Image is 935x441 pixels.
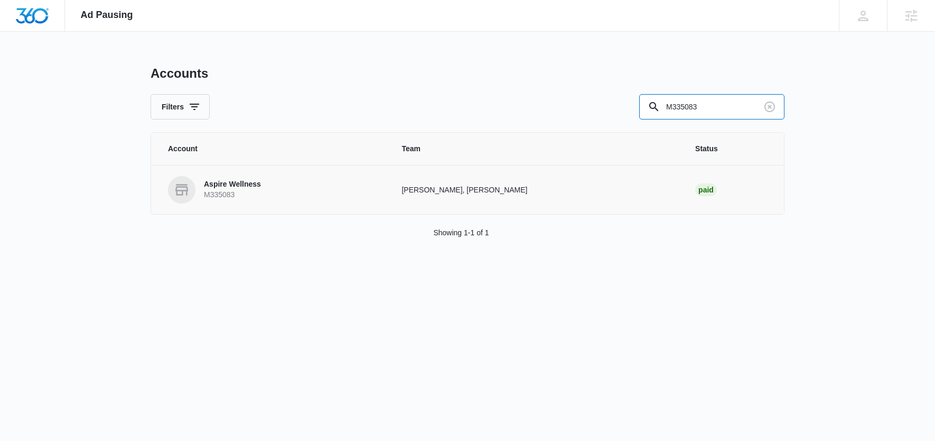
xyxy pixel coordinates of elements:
span: Team [401,143,670,154]
button: Filters [151,94,210,120]
span: Status [695,143,767,154]
p: M335083 [204,190,261,200]
button: Clear [761,98,778,115]
div: Paid [695,183,717,196]
span: Account [168,143,376,154]
p: [PERSON_NAME], [PERSON_NAME] [401,185,670,196]
span: Ad Pausing [81,10,133,21]
input: Search By Account Number [639,94,784,120]
a: Aspire WellnessM335083 [168,176,376,204]
p: Showing 1-1 of 1 [433,227,489,238]
h1: Accounts [151,66,208,81]
p: Aspire Wellness [204,179,261,190]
